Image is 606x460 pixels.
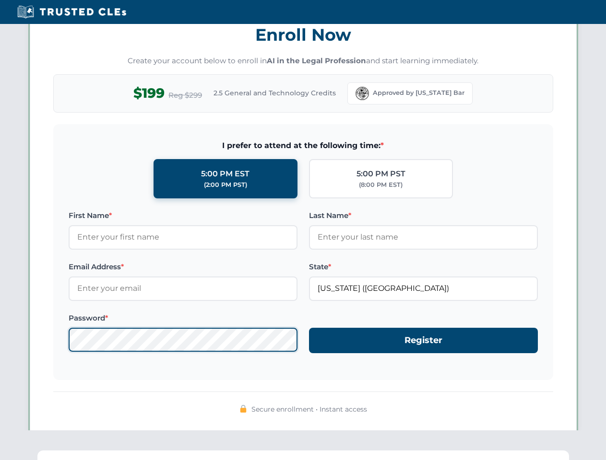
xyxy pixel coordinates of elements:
[309,210,538,221] label: Last Name
[309,225,538,249] input: Enter your last name
[309,328,538,353] button: Register
[356,87,369,100] img: Florida Bar
[356,168,405,180] div: 5:00 PM PST
[309,276,538,300] input: Florida (FL)
[251,404,367,414] span: Secure enrollment • Instant access
[168,90,202,101] span: Reg $299
[133,82,165,104] span: $199
[267,56,366,65] strong: AI in the Legal Profession
[373,88,464,98] span: Approved by [US_STATE] Bar
[14,5,129,19] img: Trusted CLEs
[53,56,553,67] p: Create your account below to enroll in and start learning immediately.
[239,405,247,413] img: 🔒
[309,261,538,273] label: State
[69,312,297,324] label: Password
[204,180,247,190] div: (2:00 PM PST)
[69,261,297,273] label: Email Address
[214,88,336,98] span: 2.5 General and Technology Credits
[69,210,297,221] label: First Name
[69,276,297,300] input: Enter your email
[201,168,250,180] div: 5:00 PM EST
[359,180,403,190] div: (8:00 PM EST)
[69,139,538,152] span: I prefer to attend at the following time:
[69,225,297,249] input: Enter your first name
[53,20,553,50] h3: Enroll Now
